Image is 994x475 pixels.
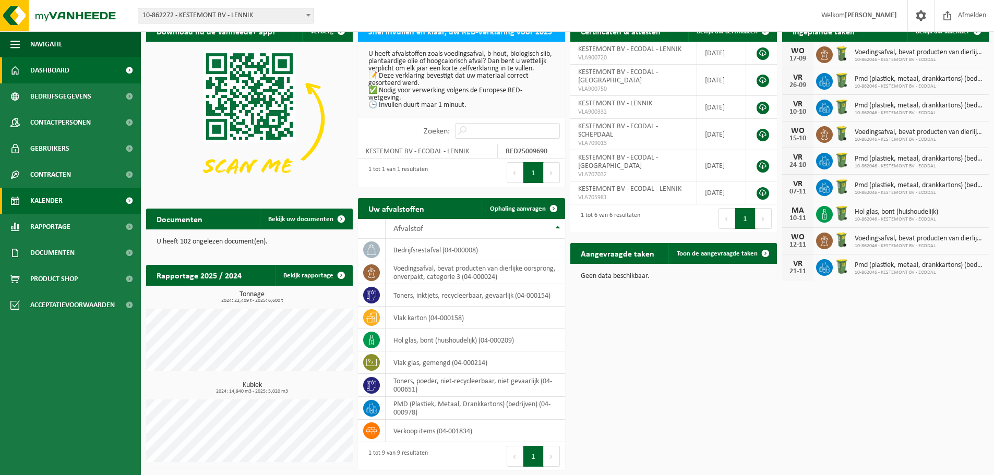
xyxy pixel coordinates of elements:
span: KESTEMONT BV - ECODAL - LENNIK [578,45,681,53]
div: VR [787,74,808,82]
button: 1 [523,446,544,467]
h3: Kubiek [151,382,353,394]
span: 10-862046 - KESTEMONT BV - ECODAL [855,137,984,143]
span: Toon de aangevraagde taken [677,250,758,257]
td: [DATE] [697,65,746,96]
div: 15-10 [787,135,808,142]
h2: Aangevraagde taken [570,243,665,263]
span: VLA900720 [578,54,689,62]
button: Previous [507,446,523,467]
div: VR [787,260,808,268]
td: [DATE] [697,119,746,150]
td: bedrijfsrestafval (04-000008) [386,239,565,261]
td: voedingsafval, bevat producten van dierlijke oorsprong, onverpakt, categorie 3 (04-000024) [386,261,565,284]
img: WB-0240-HPE-GN-50 [833,98,851,116]
img: WB-0240-HPE-GN-50 [833,258,851,275]
div: 12-11 [787,241,808,249]
img: WB-0140-HPE-GN-50 [833,231,851,249]
span: KESTEMONT BV - ECODAL - SCHEPDAAL [578,123,658,139]
button: Previous [507,162,523,183]
button: Next [756,208,772,229]
td: toners, poeder, niet-recycleerbaar, niet gevaarlijk (04-000651) [386,374,565,397]
span: Gebruikers [30,136,69,162]
span: Pmd (plastiek, metaal, drankkartons) (bedrijven) [855,181,984,190]
td: vlak glas, gemengd (04-000214) [386,351,565,374]
span: VLA705981 [578,193,689,202]
span: Bedrijfsgegevens [30,83,91,109]
td: [DATE] [697,96,746,119]
span: VLA900332 [578,108,689,116]
span: Acceptatievoorwaarden [30,292,115,318]
span: Contracten [30,162,71,188]
span: Documenten [30,240,75,266]
div: 26-09 [787,82,808,89]
div: 17-09 [787,55,808,63]
button: Next [544,446,560,467]
span: Product Shop [30,266,78,292]
span: Navigatie [30,31,63,57]
img: WB-0240-HPE-GN-50 [833,204,851,222]
td: PMD (Plastiek, Metaal, Drankkartons) (bedrijven) (04-000978) [386,397,565,420]
strong: RED25009690 [506,148,547,155]
span: Contactpersonen [30,109,91,136]
td: KESTEMONT BV - ECODAL - LENNIK [358,144,497,159]
span: 10-862046 - KESTEMONT BV - ECODAL [855,216,938,223]
strong: [PERSON_NAME] [845,11,897,19]
span: Hol glas, bont (huishoudelijk) [855,208,938,216]
span: 10-862046 - KESTEMONT BV - ECODAL [855,83,984,90]
td: hol glas, bont (huishoudelijk) (04-000209) [386,329,565,351]
a: Bekijk uw documenten [260,209,352,229]
span: 10-862046 - KESTEMONT BV - ECODAL [855,163,984,169]
img: WB-0140-HPE-GN-50 [833,125,851,142]
span: KESTEMONT BV - ECODAL - [GEOGRAPHIC_DATA] [578,154,658,170]
span: Dashboard [30,57,69,83]
td: toners, inktjets, recycleerbaar, gevaarlijk (04-000154) [386,284,565,307]
div: 1 tot 6 van 6 resultaten [576,207,640,230]
p: U heeft 102 ongelezen document(en). [157,238,342,246]
span: VLA707032 [578,170,689,179]
p: U heeft afvalstoffen zoals voedingsafval, b-hout, biologisch slib, plantaardige olie of hoogcalor... [368,51,554,109]
img: WB-0240-HPE-GN-50 [833,151,851,169]
span: Voedingsafval, bevat producten van dierlijke oorsprong, onverpakt, categorie 3 [855,128,984,137]
span: Pmd (plastiek, metaal, drankkartons) (bedrijven) [855,102,984,110]
td: [DATE] [697,181,746,204]
p: Geen data beschikbaar. [581,273,767,280]
span: Voedingsafval, bevat producten van dierlijke oorsprong, onverpakt, categorie 3 [855,235,984,243]
button: Previous [718,208,735,229]
span: 2024: 14,940 m3 - 2025: 5,020 m3 [151,389,353,394]
span: Ophaling aanvragen [490,205,546,212]
a: Toon de aangevraagde taken [668,243,776,264]
div: VR [787,153,808,162]
div: WO [787,127,808,135]
td: [DATE] [697,150,746,181]
span: Kalender [30,188,63,214]
img: Download de VHEPlus App [146,42,353,197]
span: Voedingsafval, bevat producten van dierlijke oorsprong, onverpakt, categorie 3 [855,48,984,57]
span: 10-862046 - KESTEMONT BV - ECODAL [855,270,984,276]
span: Afvalstof [393,225,423,233]
div: WO [787,233,808,241]
td: [DATE] [697,42,746,65]
span: Rapportage [30,214,70,240]
button: 1 [735,208,756,229]
label: Zoeken: [424,127,450,136]
span: KESTEMONT BV - ECODAL - [GEOGRAPHIC_DATA] [578,68,658,84]
span: 2024: 22,409 t - 2025: 6,600 t [151,298,353,303]
span: 10-862272 - KESTEMONT BV - LENNIK [138,8,314,23]
td: verkoop items (04-001834) [386,420,565,442]
div: 24-10 [787,162,808,169]
img: WB-0240-HPE-GN-50 [833,71,851,89]
span: Pmd (plastiek, metaal, drankkartons) (bedrijven) [855,155,984,163]
div: 21-11 [787,268,808,275]
span: Bekijk uw documenten [268,216,333,223]
h2: Documenten [146,209,213,229]
div: VR [787,180,808,188]
span: KESTEMONT BV - ECODAL - LENNIK [578,185,681,193]
div: 1 tot 1 van 1 resultaten [363,161,428,184]
div: 10-11 [787,215,808,222]
a: Ophaling aanvragen [482,198,564,219]
span: 10-862046 - KESTEMONT BV - ECODAL [855,57,984,63]
span: VLA900750 [578,85,689,93]
div: MA [787,206,808,215]
img: WB-0140-HPE-GN-50 [833,45,851,63]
